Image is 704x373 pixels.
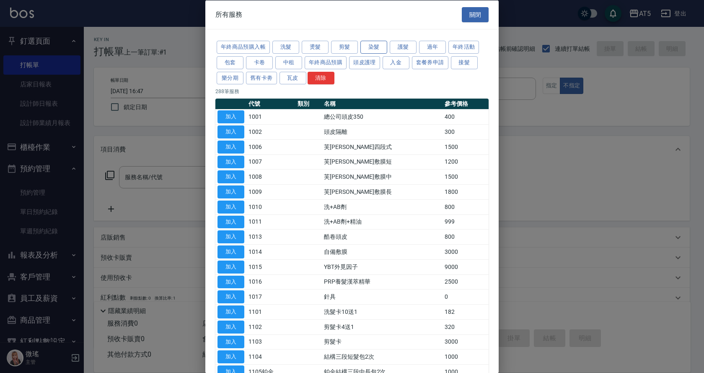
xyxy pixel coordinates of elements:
td: 1009 [246,184,295,199]
td: 洗+AB劑 [322,199,443,214]
td: 1017 [246,289,295,304]
td: 剪髮卡4送1 [322,319,443,334]
td: 800 [443,199,489,214]
td: 1002 [246,124,295,139]
td: 3000 [443,244,489,259]
button: 染髮 [360,41,387,54]
td: 1800 [443,184,489,199]
button: 加入 [217,155,244,168]
td: 總公司頭皮350 [322,109,443,124]
button: 加入 [217,320,244,333]
td: 300 [443,124,489,139]
td: 1011 [246,214,295,230]
td: 1008 [246,169,295,184]
button: 護髮 [390,41,417,54]
td: 剪髮卡 [322,334,443,350]
p: 288 筆服務 [215,88,489,95]
button: 入金 [383,56,409,69]
button: 年終商品預購入帳 [217,41,270,54]
td: 芙[PERSON_NAME]敷膜長 [322,184,443,199]
td: 1010 [246,199,295,214]
button: 加入 [217,245,244,258]
td: 3000 [443,334,489,350]
button: 樂分期 [217,71,243,84]
button: 清除 [308,71,334,84]
td: 1102 [246,319,295,334]
button: 加入 [217,230,244,243]
td: 1015 [246,259,295,274]
td: 1104 [246,349,295,364]
button: 加入 [217,170,244,183]
td: 酷卷頭皮 [322,229,443,244]
td: 芙[PERSON_NAME]四段式 [322,139,443,154]
td: 182 [443,304,489,319]
td: 1001 [246,109,295,124]
button: 包套 [217,56,243,69]
td: 針具 [322,289,443,304]
button: 加入 [217,215,244,228]
th: 類別 [295,99,322,110]
td: 1500 [443,169,489,184]
td: 1500 [443,139,489,154]
td: 1007 [246,154,295,170]
th: 代號 [246,99,295,110]
td: 結構三段短髮包2次 [322,349,443,364]
td: 洗髮卡10送1 [322,304,443,319]
td: 芙[PERSON_NAME]敷膜短 [322,154,443,170]
td: 1016 [246,274,295,290]
button: 接髮 [451,56,478,69]
td: 1006 [246,139,295,154]
td: 9000 [443,259,489,274]
button: 瓦皮 [280,71,306,84]
button: 加入 [217,110,244,123]
button: 加入 [217,305,244,318]
button: 年終商品預購 [305,56,347,69]
td: 1013 [246,229,295,244]
button: 加入 [217,335,244,348]
span: 所有服務 [215,10,242,18]
td: 1000 [443,349,489,364]
button: 年終活動 [448,41,479,54]
button: 洗髮 [272,41,299,54]
button: 套餐券申請 [412,56,448,69]
td: 洗+AB劑+精油 [322,214,443,230]
td: YBT外覓因子 [322,259,443,274]
button: 頭皮護理 [349,56,380,69]
td: 1014 [246,244,295,259]
td: 1200 [443,154,489,170]
td: 400 [443,109,489,124]
button: 燙髮 [302,41,329,54]
button: 加入 [217,260,244,273]
button: 加入 [217,200,244,213]
button: 關閉 [462,7,489,22]
button: 剪髮 [331,41,358,54]
td: 320 [443,319,489,334]
td: 芙[PERSON_NAME]敷膜中 [322,169,443,184]
td: 0 [443,289,489,304]
button: 卡卷 [246,56,273,69]
button: 加入 [217,290,244,303]
td: 2500 [443,274,489,290]
td: 800 [443,229,489,244]
td: PRP養髮漢萃精華 [322,274,443,290]
button: 加入 [217,140,244,153]
button: 過年 [419,41,446,54]
button: 加入 [217,275,244,288]
button: 加入 [217,350,244,363]
th: 參考價格 [443,99,489,110]
button: 中租 [275,56,302,69]
button: 舊有卡劵 [246,71,277,84]
td: 1101 [246,304,295,319]
button: 加入 [217,125,244,138]
th: 名稱 [322,99,443,110]
td: 自備敷膜 [322,244,443,259]
td: 999 [443,214,489,230]
td: 1103 [246,334,295,350]
td: 頭皮隔離 [322,124,443,139]
button: 加入 [217,185,244,198]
